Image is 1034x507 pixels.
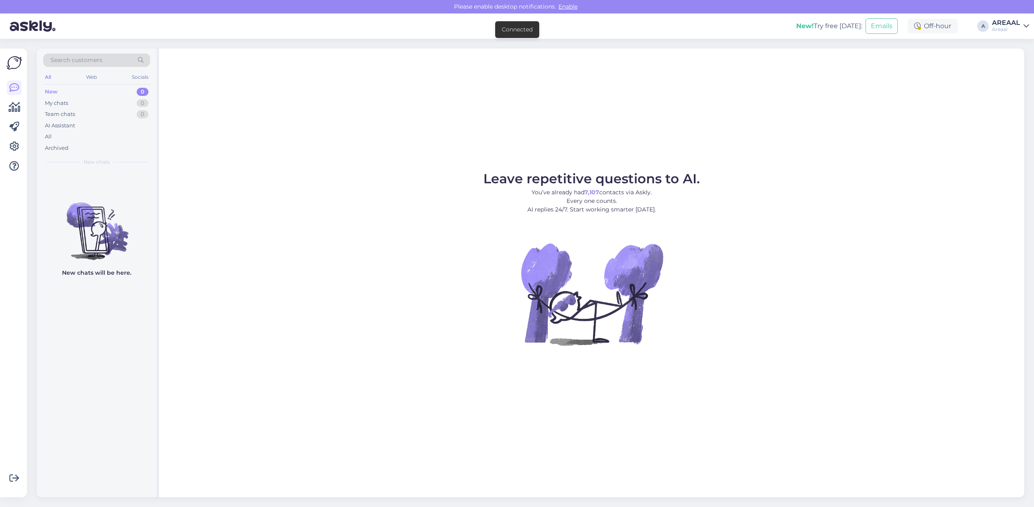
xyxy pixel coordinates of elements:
[483,188,700,214] p: You’ve already had contacts via Askly. Every one counts. AI replies 24/7. Start working smarter [...
[992,20,1029,33] a: AREAALAreaal
[977,20,989,32] div: A
[130,72,150,82] div: Socials
[137,88,148,96] div: 0
[992,26,1020,33] div: Areaal
[7,55,22,71] img: Askly Logo
[796,21,862,31] div: Try free [DATE]:
[137,99,148,107] div: 0
[585,189,599,196] b: 7,107
[908,19,958,33] div: Off-hour
[866,18,898,34] button: Emails
[45,88,58,96] div: New
[502,25,533,34] div: Connected
[37,188,157,261] img: No chats
[45,144,69,152] div: Archived
[992,20,1020,26] div: AREAAL
[84,158,110,166] span: New chats
[84,72,99,82] div: Web
[137,110,148,118] div: 0
[556,3,580,10] span: Enable
[43,72,53,82] div: All
[45,110,75,118] div: Team chats
[483,171,700,187] span: Leave repetitive questions to AI.
[796,22,814,30] b: New!
[51,56,102,64] span: Search customers
[45,133,52,141] div: All
[62,269,131,277] p: New chats will be here.
[518,220,665,367] img: No Chat active
[45,122,75,130] div: AI Assistant
[45,99,68,107] div: My chats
